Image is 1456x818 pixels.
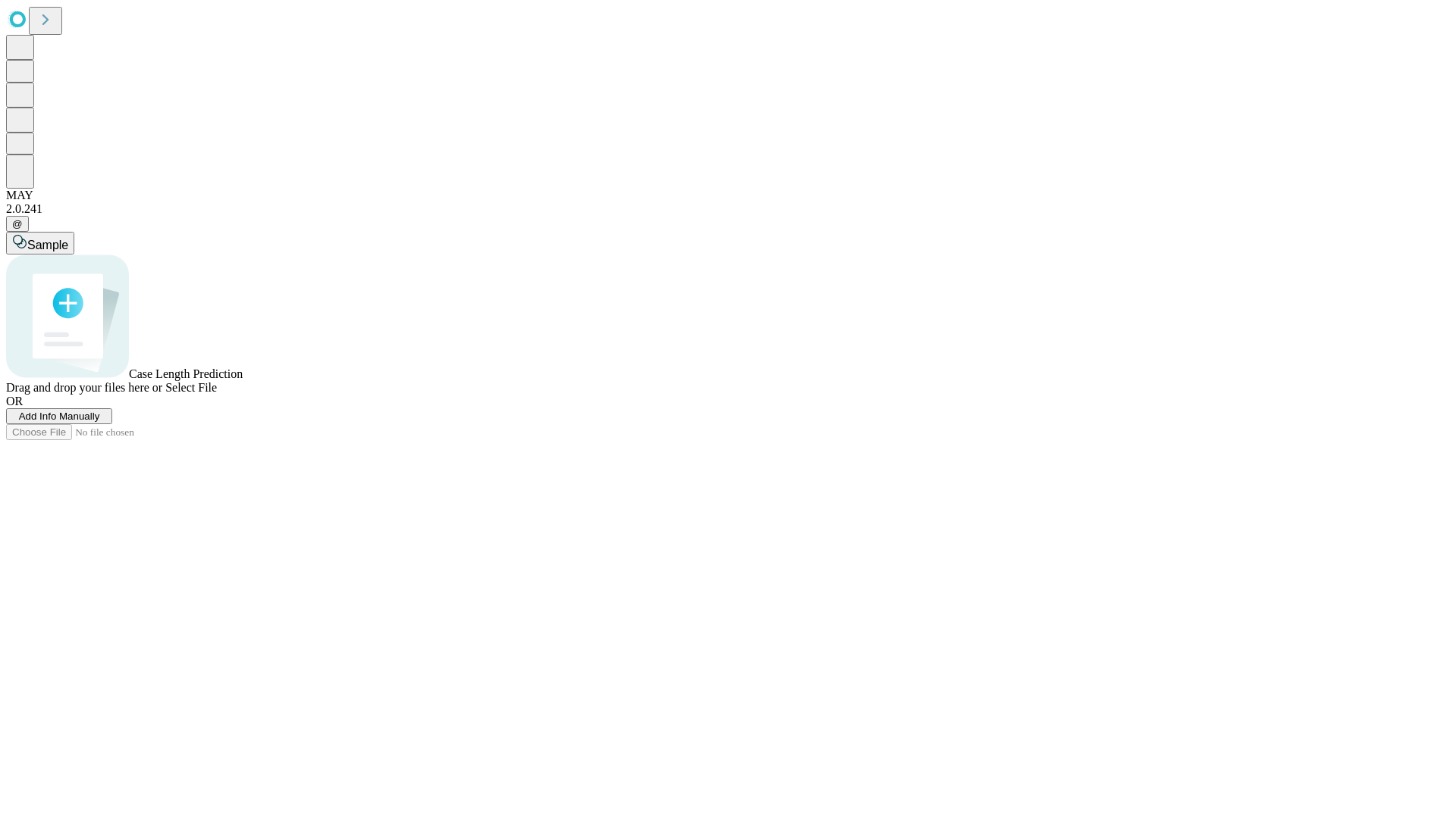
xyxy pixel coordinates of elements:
span: Case Length Prediction [129,367,243,380]
span: Add Info Manually [19,411,100,422]
button: Add Info Manually [6,408,112,424]
span: Sample [27,239,68,251]
span: OR [6,395,23,407]
span: Drag and drop your files here or [6,381,162,394]
span: @ [12,218,23,229]
div: MAY [6,189,1450,202]
button: Sample [6,232,74,254]
span: Select File [165,381,217,394]
div: 2.0.241 [6,202,1450,216]
button: @ [6,216,29,232]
